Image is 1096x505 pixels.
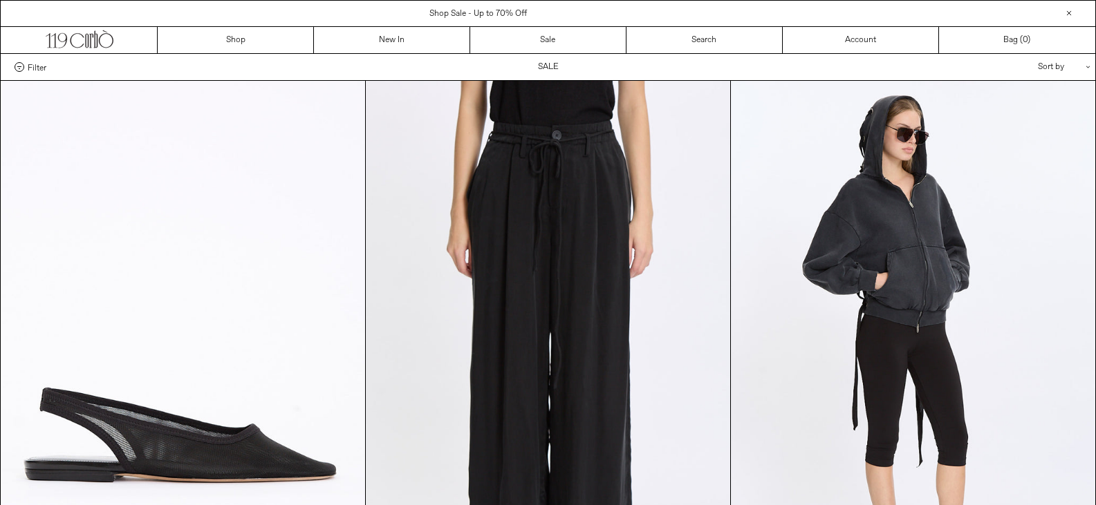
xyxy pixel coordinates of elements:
[158,27,314,53] a: Shop
[1023,35,1028,46] span: 0
[939,27,1095,53] a: Bag ()
[470,27,626,53] a: Sale
[957,54,1081,80] div: Sort by
[429,8,527,19] a: Shop Sale - Up to 70% Off
[1023,34,1030,46] span: )
[314,27,470,53] a: New In
[28,62,46,72] span: Filter
[783,27,939,53] a: Account
[626,27,783,53] a: Search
